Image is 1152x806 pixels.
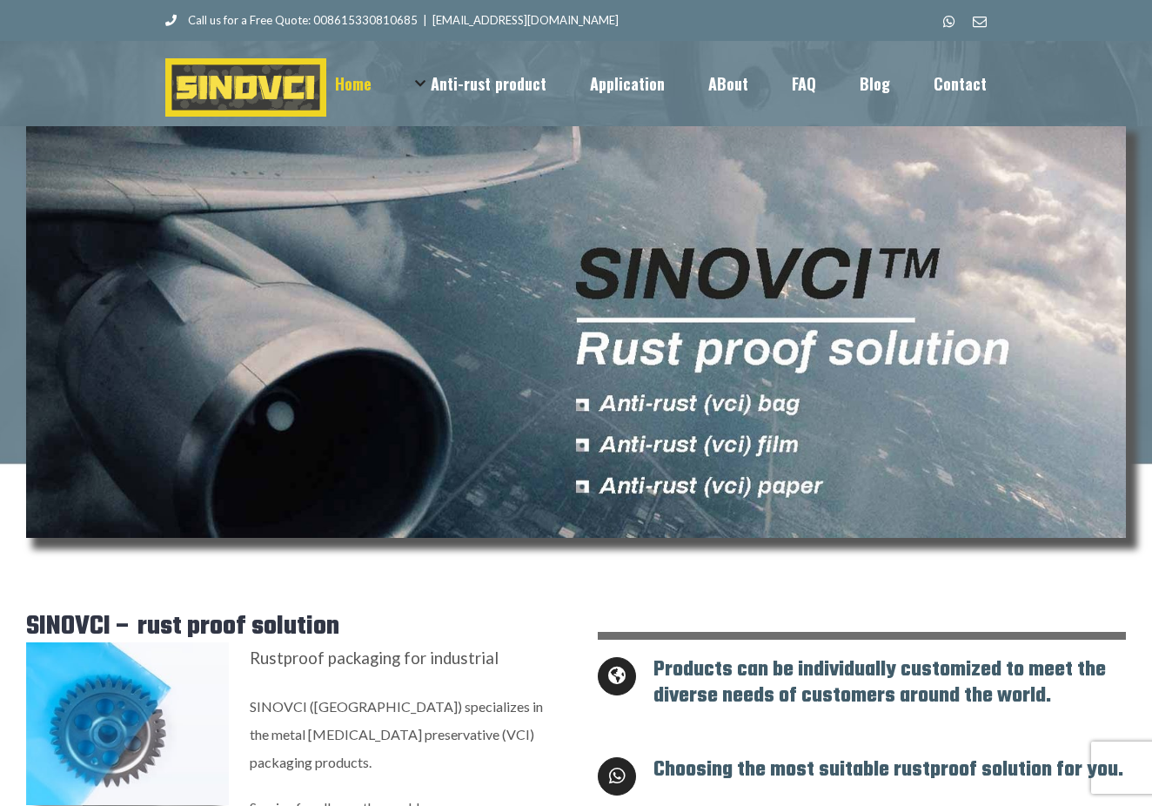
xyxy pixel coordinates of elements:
[598,657,1126,709] h5: Products can be individually customized to meet the diverse needs of customers around the world.
[335,41,987,125] nav: Main Menu
[431,76,546,91] span: Anti-rust product
[165,13,418,27] a: Call us for a Free Quote: 008615330810685
[26,607,339,647] span: SINOVCI – rust proof solution
[432,13,619,27] a: [EMAIL_ADDRESS][DOMAIN_NAME]
[708,41,748,125] a: ABout
[792,41,816,125] a: FAQ
[598,757,1123,783] h5: Choosing the most suitable rustproof solution for you.
[860,41,890,125] a: Blog
[708,76,748,91] span: ABout
[335,41,372,125] a: Home
[26,642,229,805] img: vci-06
[792,76,816,91] span: FAQ
[934,41,987,125] a: Contact
[335,76,372,91] span: Home
[165,58,326,117] img: SINOVCI Logo
[250,648,499,668] span: Rustproof packaging for industrial
[860,76,890,91] span: Blog
[250,693,553,776] p: SINOVCI ([GEOGRAPHIC_DATA]) specializes in the metal [MEDICAL_DATA] preservative (VCI) packaging ...
[415,41,546,125] a: Anti-rust product
[26,126,1126,538] img: vci-79
[590,41,665,125] a: Application
[934,76,987,91] span: Contact
[590,76,665,91] span: Application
